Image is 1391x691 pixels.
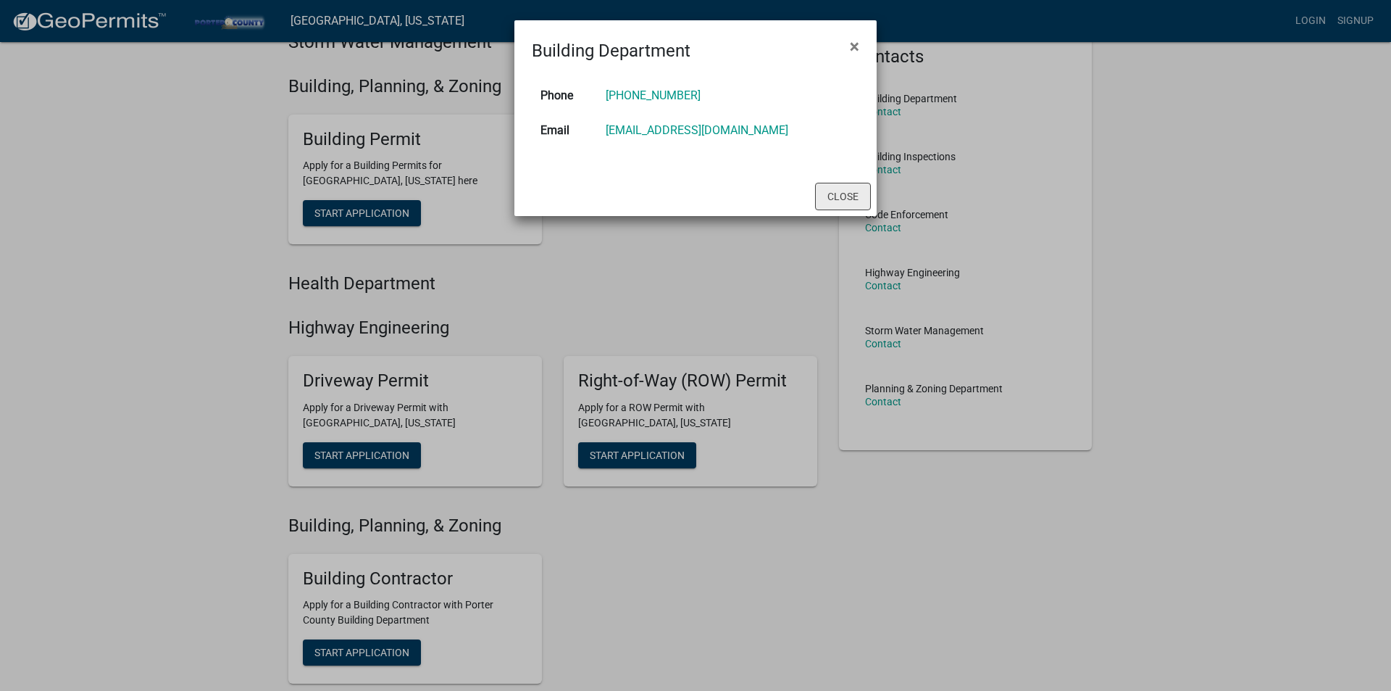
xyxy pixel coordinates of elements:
[606,88,701,102] a: [PHONE_NUMBER]
[532,113,597,148] th: Email
[532,38,690,64] h4: Building Department
[532,78,597,113] th: Phone
[850,36,859,57] span: ×
[815,183,871,210] button: Close
[606,123,788,137] a: [EMAIL_ADDRESS][DOMAIN_NAME]
[838,26,871,67] button: Close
